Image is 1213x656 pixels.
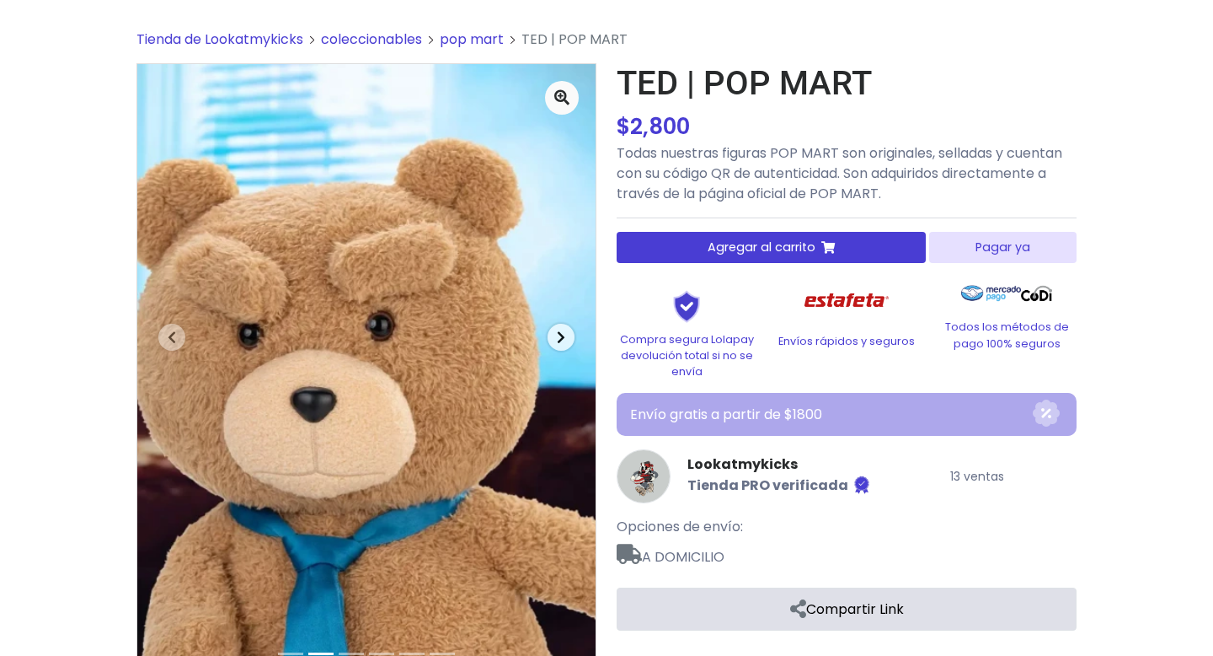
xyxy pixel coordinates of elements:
[617,143,1077,204] p: Todas nuestras figuras POP MART son originales, selladas y cuentan con su código QR de autenticid...
[136,30,1077,63] nav: breadcrumb
[937,319,1077,351] p: Todos los métodos de pago 100% seguros
[961,277,1021,310] img: Mercado Pago Logo
[321,30,422,49] a: coleccionables
[950,468,1004,485] small: 13 ventas
[617,588,1077,631] a: Compartir Link
[791,277,903,325] img: Estafeta Logo
[617,63,1077,104] h1: TED | POP MART
[852,475,872,495] img: Tienda verificada
[617,449,671,503] img: Lookatmykicks
[630,111,690,142] span: 2,800
[687,476,848,496] b: Tienda PRO verificada
[1021,277,1052,310] img: Codi Logo
[777,333,916,349] p: Envíos rápidos y seguros
[708,239,815,256] span: Agregar al carrito
[687,454,872,475] a: Lookatmykicks
[617,331,756,380] p: Compra segura Lolapay devolución total si no se envía
[617,537,1077,567] span: A DOMICILIO
[617,232,926,263] button: Agregar al carrito
[136,30,303,49] a: Tienda de Lookatmykicks
[440,30,504,49] a: pop mart
[929,232,1077,263] button: Pagar ya
[617,110,1077,143] div: $
[617,517,743,536] span: Opciones de envío:
[521,30,628,49] span: TED | POP MART
[644,290,729,322] img: Shield
[630,405,1033,425] p: Envío gratis a partir de $1800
